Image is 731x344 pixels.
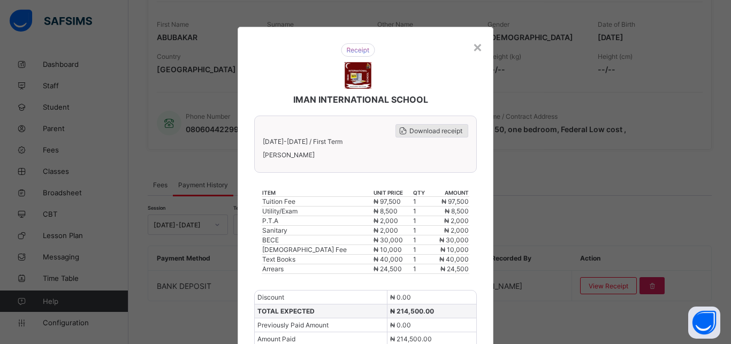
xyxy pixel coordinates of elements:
[263,151,468,159] span: [PERSON_NAME]
[390,293,411,301] span: ₦ 0.00
[262,189,373,197] th: item
[444,217,469,225] span: ₦ 2,000
[257,321,329,329] span: Previously Paid Amount
[373,189,413,197] th: unit price
[409,127,462,135] span: Download receipt
[257,335,295,343] span: Amount Paid
[262,236,372,244] div: BECE
[262,217,372,225] div: P.T.A
[439,236,469,244] span: ₦ 30,000
[262,207,372,215] div: Utility/Exam
[413,207,429,216] td: 1
[262,255,372,263] div: Text Books
[262,246,372,254] div: [DEMOGRAPHIC_DATA] Fee
[440,265,469,273] span: ₦ 24,500
[262,197,372,205] div: Tuition Fee
[390,335,432,343] span: ₦ 214,500.00
[345,62,371,89] img: IMAN INTERNATIONAL SCHOOL
[293,94,428,105] span: IMAN INTERNATIONAL SCHOOL
[263,137,342,146] span: [DATE]-[DATE] / First Term
[473,37,483,56] div: ×
[413,235,429,245] td: 1
[413,216,429,226] td: 1
[390,321,411,329] span: ₦ 0.00
[445,207,469,215] span: ₦ 8,500
[413,264,429,274] td: 1
[444,226,469,234] span: ₦ 2,000
[374,246,402,254] span: ₦ 10,000
[413,245,429,255] td: 1
[413,197,429,207] td: 1
[262,226,372,234] div: Sanitary
[441,197,469,205] span: ₦ 97,500
[430,189,469,197] th: amount
[413,255,429,264] td: 1
[374,236,403,244] span: ₦ 30,000
[390,307,434,315] span: ₦ 214,500.00
[374,197,401,205] span: ₦ 97,500
[413,226,429,235] td: 1
[440,246,469,254] span: ₦ 10,000
[374,226,398,234] span: ₦ 2,000
[688,307,720,339] button: Open asap
[439,255,469,263] span: ₦ 40,000
[374,217,398,225] span: ₦ 2,000
[257,293,284,301] span: Discount
[374,207,398,215] span: ₦ 8,500
[262,265,372,273] div: Arrears
[374,265,402,273] span: ₦ 24,500
[341,43,375,57] img: receipt.26f346b57495a98c98ef9b0bc63aa4d8.svg
[413,189,429,197] th: qty
[374,255,403,263] span: ₦ 40,000
[257,307,315,315] span: TOTAL EXPECTED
